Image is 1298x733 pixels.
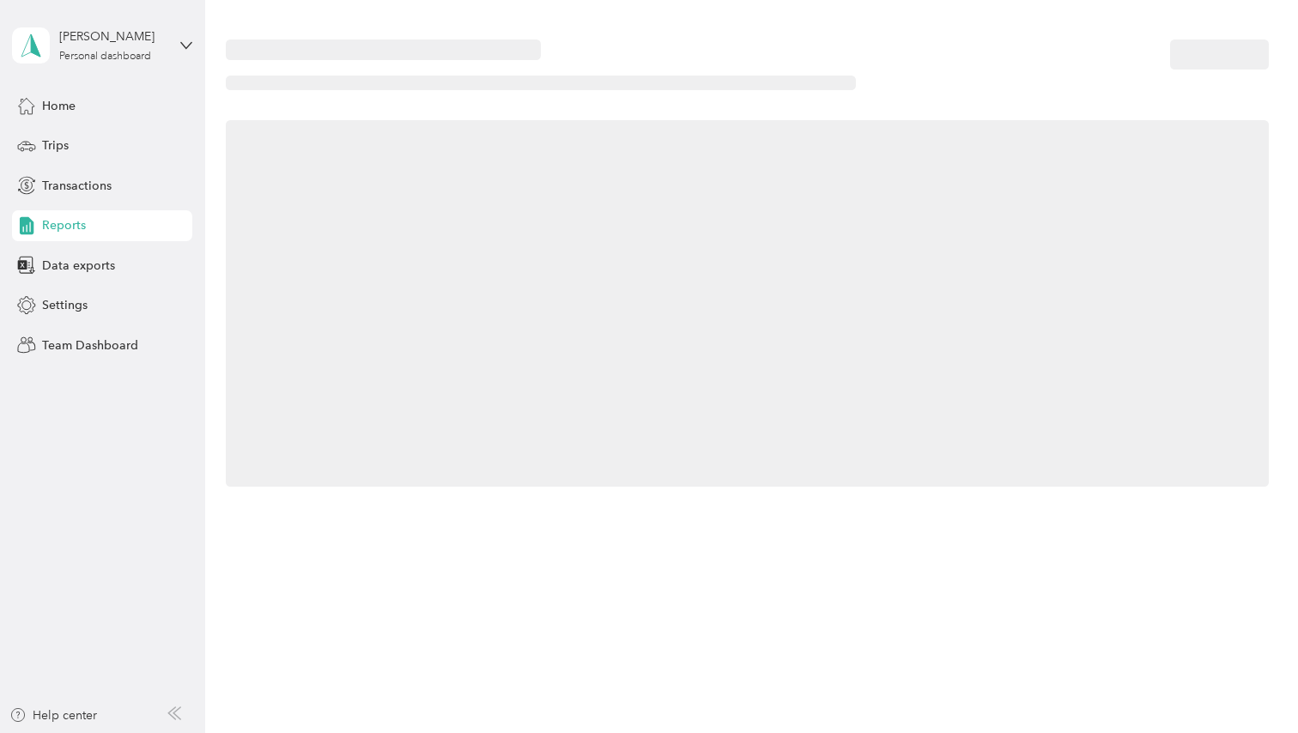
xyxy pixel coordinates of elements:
[59,27,167,45] div: [PERSON_NAME]
[9,706,97,724] button: Help center
[59,51,151,62] div: Personal dashboard
[42,97,76,115] span: Home
[42,177,112,195] span: Transactions
[42,336,138,354] span: Team Dashboard
[42,257,115,275] span: Data exports
[1202,637,1298,733] iframe: Everlance-gr Chat Button Frame
[42,216,86,234] span: Reports
[42,296,88,314] span: Settings
[42,136,69,154] span: Trips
